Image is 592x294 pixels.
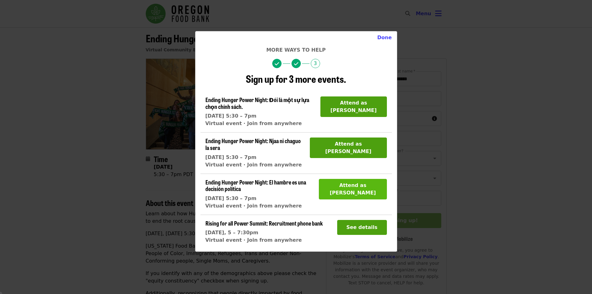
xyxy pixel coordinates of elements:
[205,120,315,127] div: Virtual event · Join from anywhere
[205,178,306,193] span: Ending Hunger Power Night: El hambre es una decisión política
[205,138,305,168] a: Ending Hunger Power Night: Njaa ni chaguo la sera[DATE] 5:30 – 7pmVirtual event · Join from anywhere
[311,59,320,68] span: 3
[310,138,387,158] button: Attend as [PERSON_NAME]
[246,71,346,86] span: Sign up for 3 more events.
[266,47,326,53] span: More ways to help
[294,61,298,67] i: check icon
[205,161,305,169] div: Virtual event · Join from anywhere
[205,236,323,244] div: Virtual event · Join from anywhere
[205,229,323,236] div: [DATE], 5 – 7:30pm
[205,195,314,202] div: [DATE] 5:30 – 7pm
[205,179,314,210] a: Ending Hunger Power Night: El hambre es una decisión política[DATE] 5:30 – 7pmVirtual event · Joi...
[205,112,315,120] div: [DATE] 5:30 – 7pm
[205,96,315,127] a: Ending Hunger Power Night: Đói là một sự lựa chọn chính sách.[DATE] 5:30 – 7pmVirtual event · Joi...
[275,61,279,67] i: check icon
[205,202,314,210] div: Virtual event · Join from anywhere
[319,179,387,199] button: Attend as [PERSON_NAME]
[205,96,309,110] span: Ending Hunger Power Night: Đói là một sự lựa chọn chính sách.
[205,220,323,244] a: Rising for all Power Summit: Recruitment phone bank[DATE], 5 – 7:30pmVirtual event · Join from an...
[372,31,397,44] button: Close
[205,154,305,161] div: [DATE] 5:30 – 7pm
[337,224,387,230] a: See details
[205,137,301,152] span: Ending Hunger Power Night: Njaa ni chaguo la sera
[205,219,323,227] span: Rising for all Power Summit: Recruitment phone bank
[337,220,387,235] button: See details
[320,96,387,117] button: Attend as [PERSON_NAME]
